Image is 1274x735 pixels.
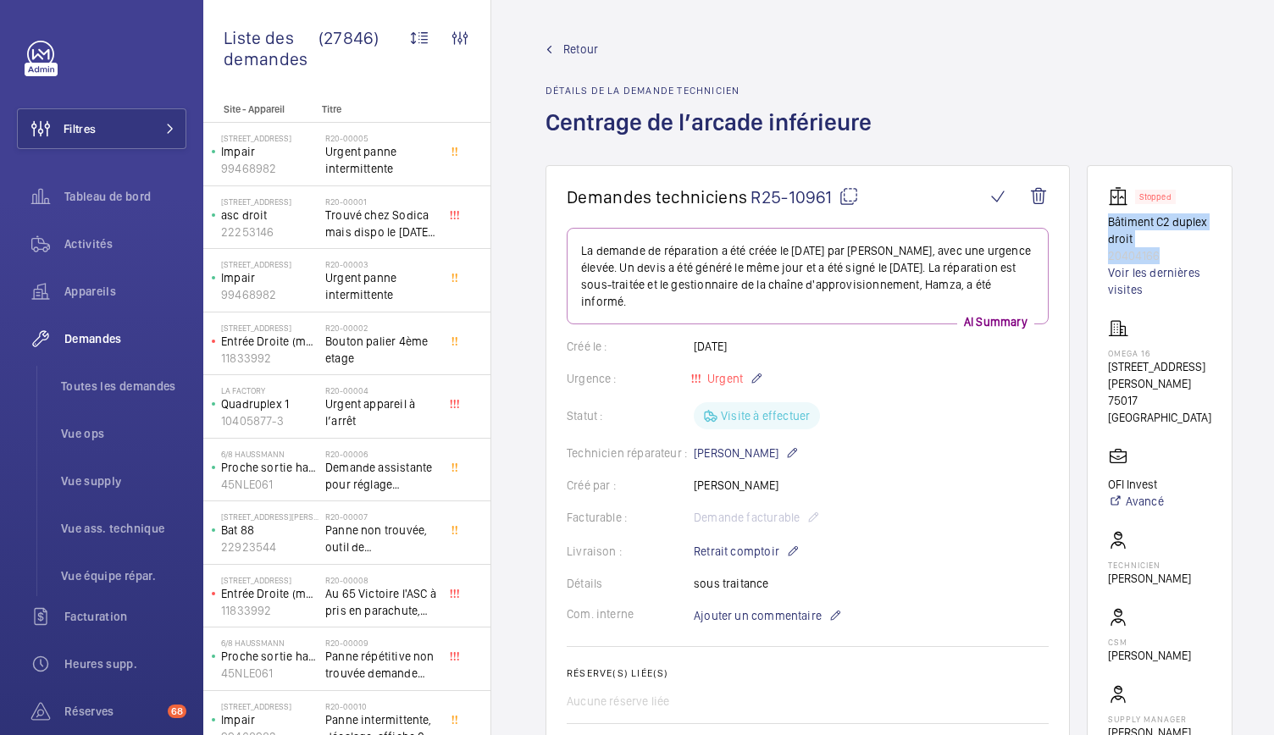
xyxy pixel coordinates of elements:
span: Liste des demandes [224,27,318,69]
span: Activités [64,235,186,252]
p: La demande de réparation a été créée le [DATE] par [PERSON_NAME], avec une urgence élevée. Un dev... [581,242,1034,310]
p: 99468982 [221,286,318,303]
span: Retour [563,41,598,58]
p: 11833992 [221,602,318,619]
h2: R20-00004 [325,385,437,395]
p: [STREET_ADDRESS] [221,575,318,585]
span: Trouvé chez Sodica mais dispo le [DATE] [URL][DOMAIN_NAME] [325,207,437,240]
h2: R20-00008 [325,575,437,585]
h2: R20-00009 [325,638,437,648]
p: [STREET_ADDRESS] [221,323,318,333]
span: Appareils [64,283,186,300]
span: Urgent panne intermittente [325,269,437,303]
p: AI Summary [957,313,1034,330]
span: Vue ops [61,425,186,442]
span: Toutes les demandes [61,378,186,395]
span: Demandes [64,330,186,347]
p: Entrée Droite (monte-charge) [221,585,318,602]
span: Heures supp. [64,655,186,672]
p: CSM [1108,637,1191,647]
p: [STREET_ADDRESS][PERSON_NAME] [221,511,318,522]
span: Panne répétitive non trouvée demande assistance expert technique [325,648,437,682]
h2: R20-00003 [325,259,437,269]
p: Stopped [1139,194,1172,200]
span: Demandes techniciens [567,186,747,207]
p: [PERSON_NAME] [694,443,799,463]
p: 75017 [GEOGRAPHIC_DATA] [1108,392,1211,426]
p: Proche sortie hall Pelletier [221,648,318,665]
p: [PERSON_NAME] [1108,570,1191,587]
span: Demande assistante pour réglage d'opérateurs porte cabine double accès [325,459,437,493]
h2: R20-00002 [325,323,437,333]
p: Technicien [1108,560,1191,570]
span: Urgent panne intermittente [325,143,437,177]
p: 11833992 [221,350,318,367]
span: Ajouter un commentaire [694,607,822,624]
p: Retrait comptoir [694,541,800,561]
p: Impair [221,143,318,160]
h2: R20-00006 [325,449,437,459]
img: elevator.svg [1108,186,1135,207]
a: Voir les dernières visites [1108,264,1211,298]
span: Urgent [704,372,743,385]
p: [STREET_ADDRESS] [221,701,318,711]
p: La Factory [221,385,318,395]
p: Titre [322,103,434,115]
p: OFI Invest [1108,476,1164,493]
p: Supply manager [1108,714,1211,724]
span: R25-10961 [751,186,859,207]
span: Réserves [64,703,161,720]
p: Impair [221,711,318,728]
span: Facturation [64,608,186,625]
span: 68 [168,705,186,718]
p: asc droit [221,207,318,224]
h2: Réserve(s) liée(s) [567,667,1049,679]
p: Quadruplex 1 [221,395,318,412]
p: 6/8 Haussmann [221,638,318,648]
span: Bouton palier 4ème etage [325,333,437,367]
h2: R20-00005 [325,133,437,143]
span: Vue ass. technique [61,520,186,537]
p: 6/8 Haussmann [221,449,318,459]
span: Urgent appareil à l’arrêt [325,395,437,429]
p: 45NLE061 [221,476,318,493]
a: Avancé [1108,493,1164,510]
p: [STREET_ADDRESS] [221,196,318,207]
span: Au 65 Victoire l'ASC à pris en parachute, toutes les sécu coupé, il est au 3 ème, asc sans machin... [325,585,437,619]
span: Tableau de bord [64,188,186,205]
button: Filtres [17,108,186,149]
span: Filtres [64,120,96,137]
p: 45NLE061 [221,665,318,682]
h2: R20-00001 [325,196,437,207]
p: 20404166 [1108,247,1211,264]
p: Site - Appareil [203,103,315,115]
span: Vue supply [61,472,186,489]
p: Entrée Droite (monte-charge) [221,333,318,350]
p: 22923544 [221,539,318,555]
p: 99468982 [221,160,318,177]
p: OMEGA 16 [1108,348,1211,358]
span: Panne non trouvée, outil de déverouillouge impératif pour le diagnostic [325,522,437,555]
p: Bat 88 [221,522,318,539]
h2: R20-00010 [325,701,437,711]
span: Vue équipe répar. [61,567,186,584]
p: Proche sortie hall Pelletier [221,459,318,476]
p: [STREET_ADDRESS] [221,259,318,269]
h2: Détails de la demande technicien [546,85,882,97]
p: 22253146 [221,224,318,240]
p: Impair [221,269,318,286]
h2: R20-00007 [325,511,437,522]
p: [PERSON_NAME] [1108,647,1191,664]
p: 10405877-3 [221,412,318,429]
p: [STREET_ADDRESS] [221,133,318,143]
p: Bâtiment C2 duplex droit [1108,213,1211,247]
p: [STREET_ADDRESS][PERSON_NAME] [1108,358,1211,392]
h1: Centrage de l’arcade inférieure [546,107,882,165]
